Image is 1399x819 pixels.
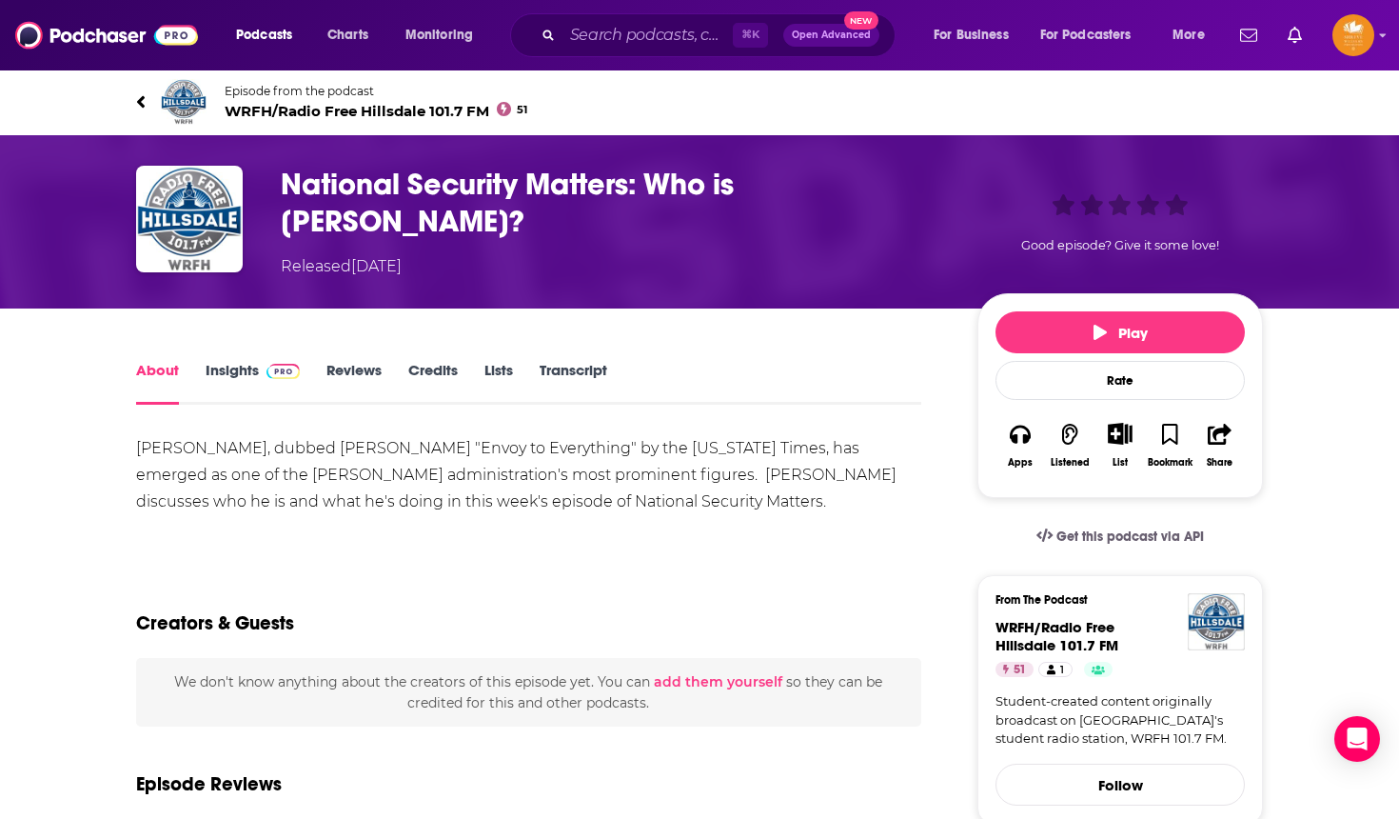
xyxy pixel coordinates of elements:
img: WRFH/Radio Free Hillsdale 101.7 FM [161,79,207,125]
button: open menu [1159,20,1229,50]
div: Share [1207,457,1232,469]
img: Podchaser Pro [266,364,300,379]
img: Podchaser - Follow, Share and Rate Podcasts [15,17,198,53]
span: Good episode? Give it some love! [1021,238,1219,252]
span: WRFH/Radio Free Hillsdale 101.7 FM [225,102,527,120]
span: Charts [327,22,368,49]
a: Show notifications dropdown [1280,19,1310,51]
button: Listened [1045,410,1094,480]
span: 51 [517,106,527,114]
h2: Creators & Guests [136,611,294,635]
button: Share [1195,410,1245,480]
div: Bookmark [1148,457,1192,469]
a: Get this podcast via API [1021,513,1219,560]
a: About [136,361,179,405]
button: add them yourself [654,674,782,689]
a: Transcript [540,361,607,405]
span: Play [1094,324,1148,342]
span: 1 [1060,661,1064,680]
span: More [1172,22,1205,49]
button: open menu [1028,20,1159,50]
div: Released [DATE] [281,255,402,278]
h3: From The Podcast [995,593,1230,607]
button: Apps [995,410,1045,480]
button: open menu [223,20,317,50]
div: List [1113,456,1128,469]
button: Bookmark [1145,410,1194,480]
button: Follow [995,764,1245,806]
a: Student-created content originally broadcast on [GEOGRAPHIC_DATA]'s student radio station, WRFH 1... [995,692,1245,749]
a: WRFH/Radio Free Hillsdale 101.7 FMEpisode from the podcastWRFH/Radio Free Hillsdale 101.7 FM51 [136,79,1263,125]
div: Show More ButtonList [1095,410,1145,480]
a: WRFH/Radio Free Hillsdale 101.7 FM [995,618,1118,654]
button: Open AdvancedNew [783,24,879,47]
span: Logged in as ShreveWilliams [1332,14,1374,56]
a: Credits [408,361,458,405]
span: For Business [934,22,1009,49]
a: 51 [995,662,1034,677]
span: Get this podcast via API [1056,529,1204,545]
div: [PERSON_NAME], dubbed [PERSON_NAME] "Envoy to Everything" by the [US_STATE] Times, has emerged as... [136,435,921,515]
span: Podcasts [236,22,292,49]
div: Apps [1008,457,1033,469]
div: Open Intercom Messenger [1334,716,1380,762]
span: 51 [1014,661,1026,680]
span: For Podcasters [1040,22,1132,49]
span: ⌘ K [733,23,768,48]
a: 1 [1038,662,1073,677]
button: Play [995,311,1245,353]
button: open menu [392,20,498,50]
span: New [844,11,878,30]
a: Show notifications dropdown [1232,19,1265,51]
span: We don't know anything about the creators of this episode yet . You can so they can be credited f... [174,673,882,711]
button: Show profile menu [1332,14,1374,56]
div: Listened [1051,457,1090,469]
img: WRFH/Radio Free Hillsdale 101.7 FM [1188,593,1245,650]
img: User Profile [1332,14,1374,56]
a: Charts [315,20,380,50]
a: Lists [484,361,513,405]
div: Search podcasts, credits, & more... [528,13,914,57]
input: Search podcasts, credits, & more... [562,20,733,50]
span: Episode from the podcast [225,84,527,98]
div: Rate [995,361,1245,400]
h3: Episode Reviews [136,772,282,796]
a: InsightsPodchaser Pro [206,361,300,405]
a: Reviews [326,361,382,405]
span: Monitoring [405,22,473,49]
span: Open Advanced [792,30,871,40]
button: open menu [920,20,1033,50]
button: Show More Button [1100,423,1139,444]
h1: National Security Matters: Who is Steven Witkoff? [281,166,947,240]
img: National Security Matters: Who is Steven Witkoff? [136,166,243,272]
